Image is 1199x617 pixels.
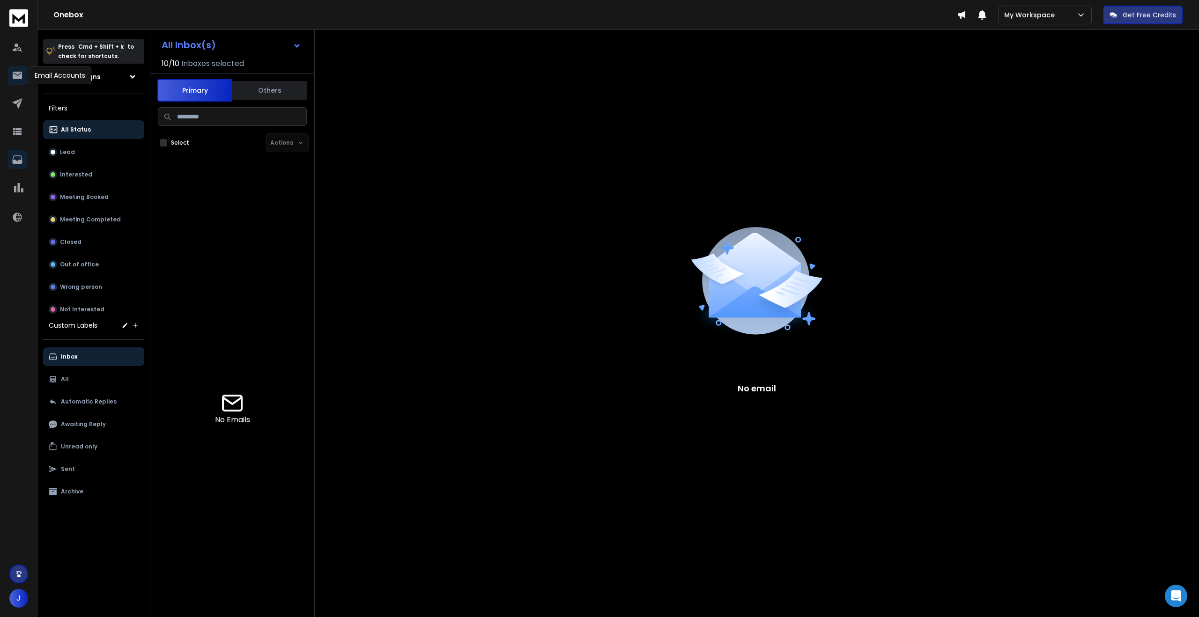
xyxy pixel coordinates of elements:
[1004,10,1058,20] p: My Workspace
[43,233,144,251] button: Closed
[43,347,144,366] button: Inbox
[61,465,75,473] p: Sent
[162,40,216,50] h1: All Inbox(s)
[61,420,106,428] p: Awaiting Reply
[9,589,28,608] button: J
[49,321,97,330] h3: Custom Labels
[61,398,117,405] p: Automatic Replies
[61,443,97,450] p: Unread only
[43,102,144,115] h3: Filters
[43,300,144,319] button: Not Interested
[77,41,125,52] span: Cmd + Shift + k
[181,58,244,69] h3: Inboxes selected
[61,126,91,133] p: All Status
[29,66,91,84] div: Email Accounts
[43,255,144,274] button: Out of office
[154,36,309,54] button: All Inbox(s)
[43,278,144,296] button: Wrong person
[60,306,104,313] p: Not Interested
[171,139,189,147] label: Select
[1123,10,1176,20] p: Get Free Credits
[1165,585,1187,607] div: Open Intercom Messenger
[43,482,144,501] button: Archive
[157,79,232,102] button: Primary
[43,415,144,433] button: Awaiting Reply
[61,353,77,360] p: Inbox
[60,193,109,201] p: Meeting Booked
[61,375,69,383] p: All
[43,188,144,206] button: Meeting Booked
[60,148,75,156] p: Lead
[43,143,144,162] button: Lead
[43,67,144,86] button: All Campaigns
[43,460,144,478] button: Sent
[60,238,81,246] p: Closed
[58,42,134,61] p: Press to check for shortcuts.
[60,216,121,223] p: Meeting Completed
[61,488,83,495] p: Archive
[53,9,957,21] h1: Onebox
[9,9,28,27] img: logo
[60,261,99,268] p: Out of office
[60,171,92,178] p: Interested
[60,283,102,291] p: Wrong person
[232,80,307,101] button: Others
[43,370,144,389] button: All
[738,382,776,395] p: No email
[43,392,144,411] button: Automatic Replies
[43,210,144,229] button: Meeting Completed
[215,414,250,426] p: No Emails
[43,120,144,139] button: All Status
[1103,6,1183,24] button: Get Free Credits
[43,165,144,184] button: Interested
[43,437,144,456] button: Unread only
[162,58,179,69] span: 10 / 10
